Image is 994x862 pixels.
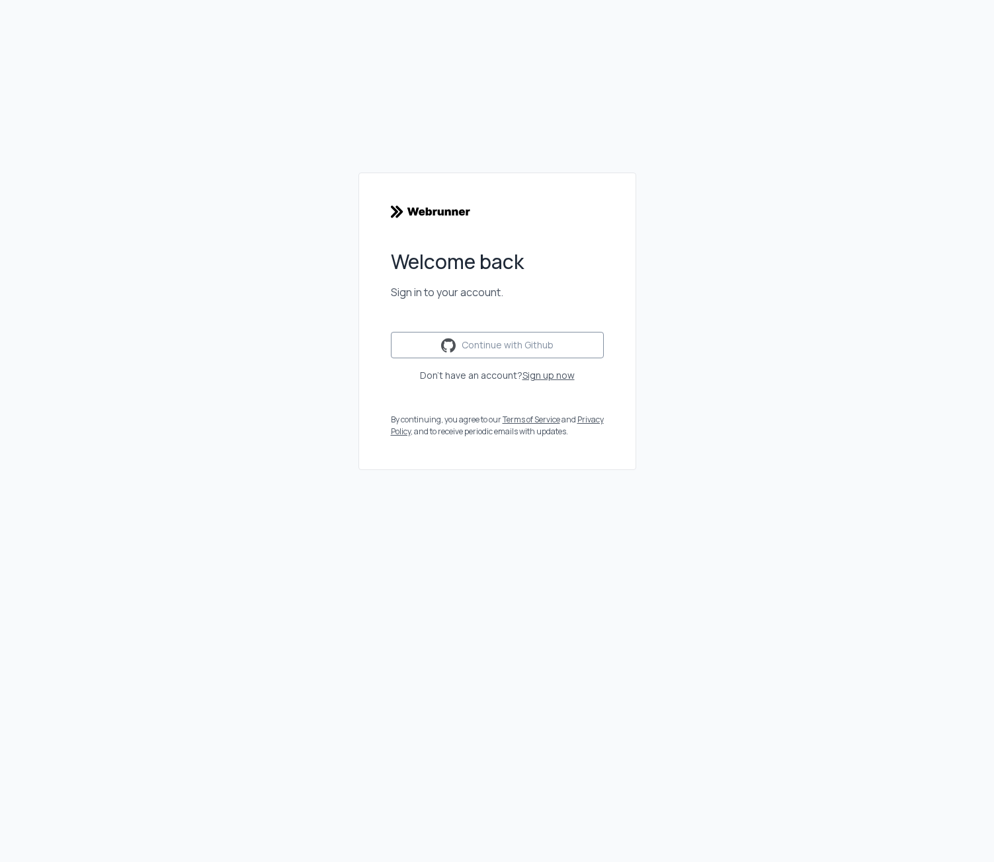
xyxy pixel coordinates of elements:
[391,369,604,382] div: Don't have an account?
[391,332,604,358] button: Continue with Github
[503,414,560,425] a: Terms of Service
[522,369,575,381] a: Sign up now
[440,338,554,353] div: Continue with Github
[391,414,604,437] a: Privacy Policy
[391,250,604,274] div: Welcome back
[391,205,470,218] img: logo
[391,414,604,438] div: By continuing, you agree to our and , and to receive periodic emails with updates.
[391,284,604,300] div: Sign in to your account.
